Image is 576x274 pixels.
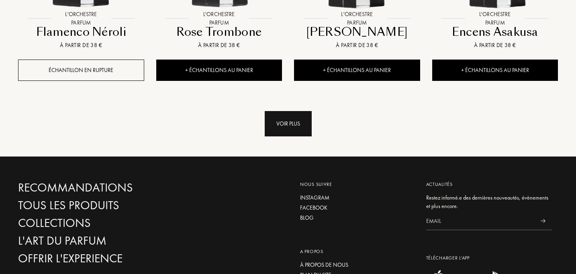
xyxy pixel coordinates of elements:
[18,216,190,230] a: Collections
[435,41,555,49] div: À partir de 38 €
[18,181,190,195] a: Recommandations
[300,261,414,269] a: À propos de nous
[265,111,312,136] div: Voir plus
[159,41,279,49] div: À partir de 38 €
[300,248,414,255] div: A propos
[426,212,534,230] input: Email
[300,181,414,188] div: Nous suivre
[18,60,144,81] div: Échantillon en rupture
[18,198,190,212] a: Tous les produits
[156,60,282,81] div: + Échantillons au panier
[432,60,558,81] div: + Échantillons au panier
[426,254,552,262] div: Télécharger L’app
[540,219,545,223] img: news_send.svg
[426,194,552,210] div: Restez informé.e des dernières nouveautés, évènements et plus encore.
[18,234,190,248] a: L'Art du Parfum
[18,251,190,266] a: Offrir l'experience
[426,181,552,188] div: Actualités
[300,204,414,212] a: Facebook
[21,41,141,49] div: À partir de 38 €
[297,41,417,49] div: À partir de 38 €
[300,214,414,222] a: Blog
[294,60,420,81] div: + Échantillons au panier
[300,194,414,202] a: Instagram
